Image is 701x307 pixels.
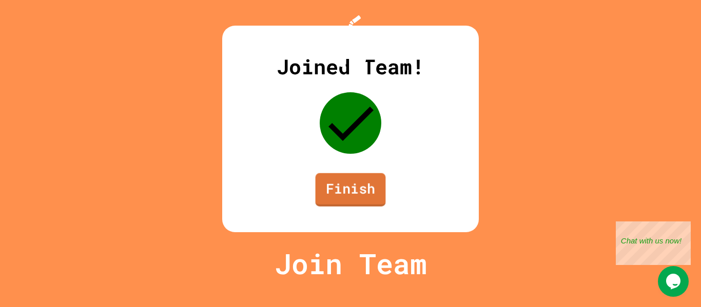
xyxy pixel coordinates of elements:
[316,173,386,207] a: Finish
[330,15,371,67] img: Logo.svg
[275,242,427,285] p: Join Team
[658,266,691,297] iframe: chat widget
[616,221,691,265] iframe: chat widget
